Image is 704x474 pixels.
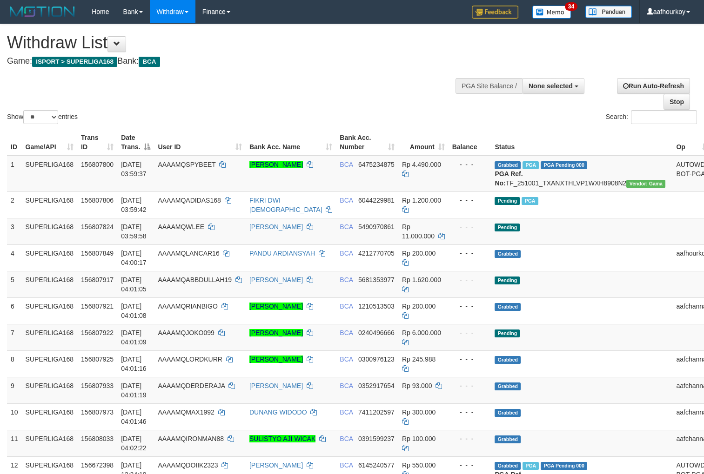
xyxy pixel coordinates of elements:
[449,129,491,156] th: Balance
[452,222,488,231] div: - - -
[495,170,523,187] b: PGA Ref. No:
[139,57,160,67] span: BCA
[340,161,353,168] span: BCA
[452,302,488,311] div: - - -
[340,223,353,230] span: BCA
[340,250,353,257] span: BCA
[617,78,690,94] a: Run Auto-Refresh
[158,223,204,230] span: AAAAMQWLEE
[121,382,147,399] span: [DATE] 04:01:19
[32,57,117,67] span: ISPORT > SUPERLIGA168
[121,276,147,293] span: [DATE] 04:01:05
[358,223,395,230] span: Copy 5490970861 to clipboard
[495,250,521,258] span: Grabbed
[7,244,22,271] td: 4
[495,435,521,443] span: Grabbed
[340,382,353,389] span: BCA
[81,435,114,442] span: 156808033
[249,382,303,389] a: [PERSON_NAME]
[7,110,78,124] label: Show entries
[585,6,632,18] img: panduan.png
[340,276,353,283] span: BCA
[22,191,78,218] td: SUPERLIGA168
[121,408,147,425] span: [DATE] 04:01:46
[495,197,520,205] span: Pending
[626,180,665,188] span: Vendor URL: https://trx31.1velocity.biz
[7,403,22,430] td: 10
[452,249,488,258] div: - - -
[402,355,436,363] span: Rp 245.988
[402,329,441,336] span: Rp 6.000.000
[452,461,488,470] div: - - -
[158,408,214,416] span: AAAAMQMAX1992
[358,329,395,336] span: Copy 0240496666 to clipboard
[664,94,690,110] a: Stop
[249,303,303,310] a: [PERSON_NAME]
[340,303,353,310] span: BCA
[491,129,672,156] th: Status
[121,303,147,319] span: [DATE] 04:01:08
[452,434,488,443] div: - - -
[81,303,114,310] span: 156807921
[121,161,147,178] span: [DATE] 03:59:37
[523,462,539,470] span: Marked by aafsoycanthlai
[358,276,395,283] span: Copy 5681353977 to clipboard
[358,250,395,257] span: Copy 4212770705 to clipboard
[7,129,22,156] th: ID
[158,355,222,363] span: AAAAMQLORDKURR
[541,161,587,169] span: PGA Pending
[121,329,147,346] span: [DATE] 04:01:09
[22,297,78,324] td: SUPERLIGA168
[7,377,22,403] td: 9
[452,381,488,390] div: - - -
[7,324,22,350] td: 7
[249,223,303,230] a: [PERSON_NAME]
[7,191,22,218] td: 2
[249,197,322,213] a: FIKRI DWI [DEMOGRAPHIC_DATA]
[249,435,315,442] a: SULISTYO AJI WICAK
[529,82,573,90] span: None selected
[121,197,147,213] span: [DATE] 03:59:42
[23,110,58,124] select: Showentries
[402,197,441,204] span: Rp 1.200.000
[158,329,214,336] span: AAAAMQJOKO099
[340,435,353,442] span: BCA
[340,355,353,363] span: BCA
[452,275,488,284] div: - - -
[495,409,521,417] span: Grabbed
[358,303,395,310] span: Copy 1210513503 to clipboard
[7,271,22,297] td: 5
[249,461,303,469] a: [PERSON_NAME]
[523,78,584,94] button: None selected
[398,129,449,156] th: Amount: activate to sort column ascending
[456,78,523,94] div: PGA Site Balance /
[77,129,117,156] th: Trans ID: activate to sort column ascending
[81,197,114,204] span: 156807806
[249,355,303,363] a: [PERSON_NAME]
[340,329,353,336] span: BCA
[22,430,78,456] td: SUPERLIGA168
[358,408,395,416] span: Copy 7411202597 to clipboard
[7,57,460,66] h4: Game: Bank:
[402,223,435,240] span: Rp 11.000.000
[336,129,398,156] th: Bank Acc. Number: activate to sort column ascending
[358,197,395,204] span: Copy 6044229981 to clipboard
[22,377,78,403] td: SUPERLIGA168
[121,355,147,372] span: [DATE] 04:01:16
[402,161,441,168] span: Rp 4.490.000
[249,329,303,336] a: [PERSON_NAME]
[7,350,22,377] td: 8
[22,271,78,297] td: SUPERLIGA168
[358,382,395,389] span: Copy 0352917654 to clipboard
[495,382,521,390] span: Grabbed
[117,129,154,156] th: Date Trans.: activate to sort column descending
[452,408,488,417] div: - - -
[81,276,114,283] span: 156807917
[154,129,246,156] th: User ID: activate to sort column ascending
[249,408,307,416] a: DUNANG WIDODO
[340,408,353,416] span: BCA
[402,408,436,416] span: Rp 300.000
[402,276,441,283] span: Rp 1.620.000
[452,355,488,364] div: - - -
[495,356,521,364] span: Grabbed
